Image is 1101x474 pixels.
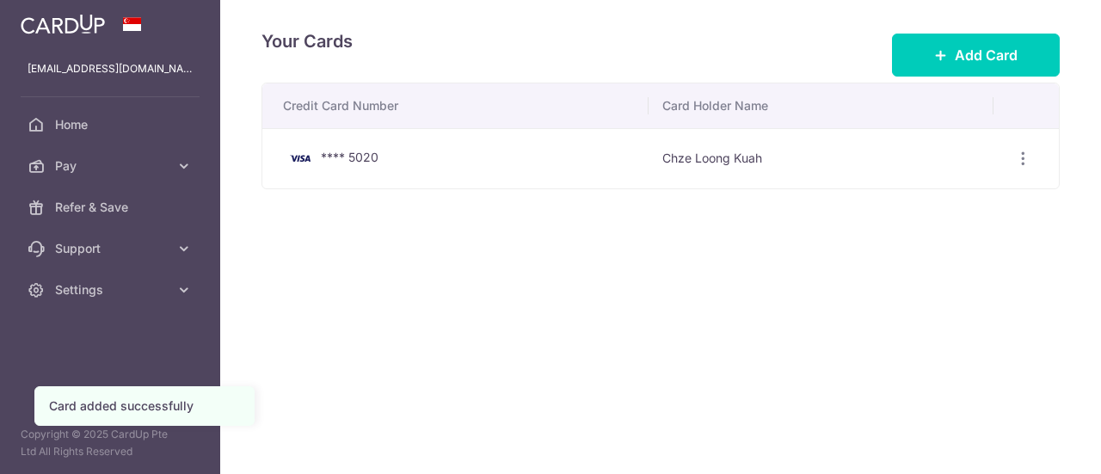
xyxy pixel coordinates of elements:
[55,116,169,133] span: Home
[55,281,169,299] span: Settings
[55,157,169,175] span: Pay
[283,148,317,169] img: Bank Card
[892,34,1060,77] button: Add Card
[55,199,169,216] span: Refer & Save
[649,83,993,128] th: Card Holder Name
[955,45,1018,65] span: Add Card
[49,397,240,415] div: Card added successfully
[262,83,649,128] th: Credit Card Number
[261,28,353,55] h4: Your Cards
[649,128,993,188] td: Chze Loong Kuah
[55,240,169,257] span: Support
[21,14,105,34] img: CardUp
[28,60,193,77] p: [EMAIL_ADDRESS][DOMAIN_NAME]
